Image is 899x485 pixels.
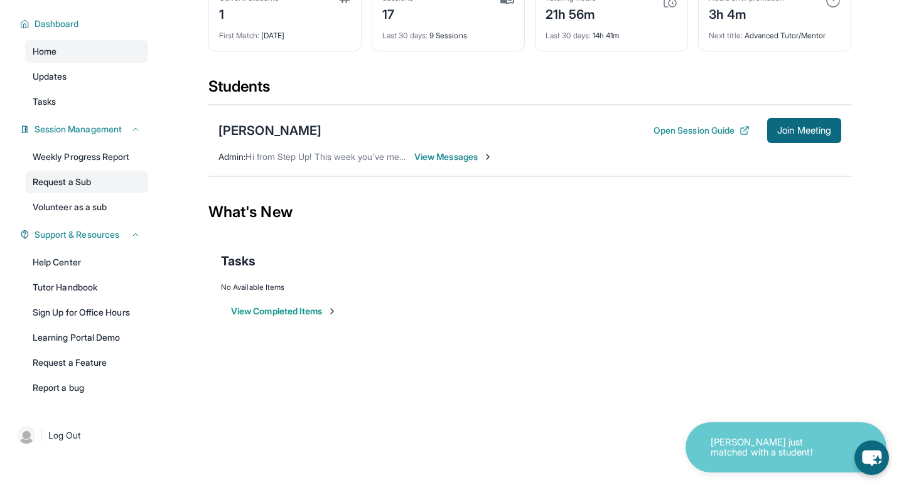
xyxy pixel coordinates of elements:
a: Help Center [25,251,148,274]
div: 9 Sessions [382,23,514,41]
button: chat-button [854,440,889,475]
button: Join Meeting [767,118,841,143]
span: Updates [33,70,67,83]
span: Log Out [48,429,81,442]
a: Updates [25,65,148,88]
div: 17 [382,3,414,23]
a: Tutor Handbook [25,276,148,299]
button: View Completed Items [231,305,337,317]
button: Open Session Guide [654,124,750,137]
span: Home [33,45,57,58]
span: View Messages [414,151,493,163]
div: 14h 41m [546,23,677,41]
a: Sign Up for Office Hours [25,301,148,324]
span: First Match : [219,31,259,40]
span: Tasks [33,95,56,108]
a: Weekly Progress Report [25,146,148,168]
span: Hi from Step Up! This week you’ve met for 127 minutes and this month you’ve met for 13 hours. Hap... [245,151,687,162]
a: |Log Out [13,422,148,449]
span: | [40,428,43,443]
a: Home [25,40,148,63]
span: Dashboard [35,18,79,30]
span: Next title : [709,31,743,40]
p: [PERSON_NAME] just matched with a student! [711,437,836,458]
span: Admin : [218,151,245,162]
a: Learning Portal Demo [25,326,148,349]
div: Advanced Tutor/Mentor [709,23,841,41]
button: Dashboard [30,18,141,30]
span: Session Management [35,123,122,136]
div: 21h 56m [546,3,596,23]
div: 3h 4m [709,3,784,23]
button: Session Management [30,123,141,136]
div: Students [208,77,851,104]
span: Tasks [221,252,256,270]
div: [PERSON_NAME] [218,122,321,139]
button: Support & Resources [30,228,141,241]
a: Request a Feature [25,351,148,374]
div: [DATE] [219,23,351,41]
span: Last 30 days : [546,31,591,40]
img: user-img [18,427,35,444]
a: Request a Sub [25,171,148,193]
a: Volunteer as a sub [25,196,148,218]
div: What's New [208,184,851,240]
div: No Available Items [221,282,839,292]
span: Join Meeting [777,127,831,134]
a: Report a bug [25,376,148,399]
img: Chevron-Right [483,152,493,162]
span: Last 30 days : [382,31,428,40]
a: Tasks [25,90,148,113]
span: Support & Resources [35,228,119,241]
div: 1 [219,3,279,23]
